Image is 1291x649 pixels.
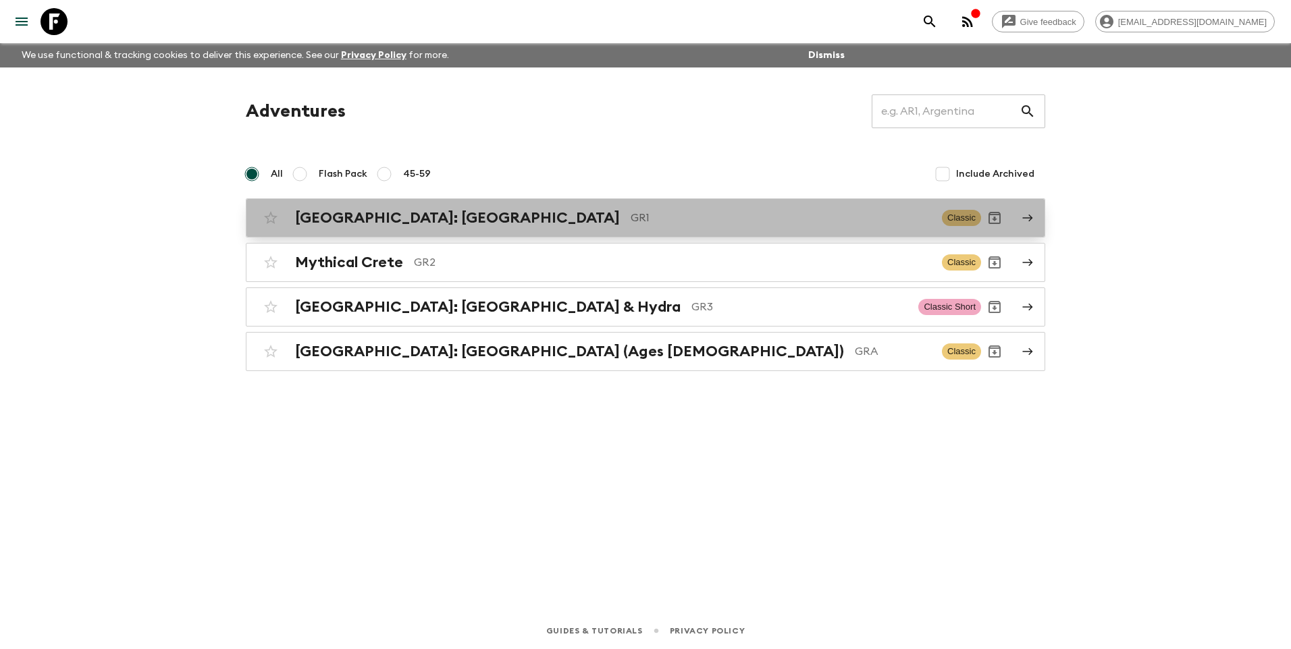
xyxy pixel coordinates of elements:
a: Privacy Policy [670,623,745,638]
p: We use functional & tracking cookies to deliver this experience. See our for more. [16,43,454,67]
span: Classic [942,210,981,226]
a: Mythical CreteGR2ClassicArchive [246,243,1045,282]
span: Include Archived [956,167,1034,181]
button: Archive [981,293,1008,320]
button: Archive [981,249,1008,276]
h2: Mythical Crete [295,254,403,271]
a: Privacy Policy [341,51,406,60]
button: Archive [981,338,1008,365]
span: Classic [942,343,981,360]
p: GRA [855,343,931,360]
p: GR2 [414,254,931,271]
h2: [GEOGRAPHIC_DATA]: [GEOGRAPHIC_DATA] [295,209,620,227]
span: 45-59 [403,167,431,181]
button: Dismiss [805,46,848,65]
span: Classic Short [918,299,981,315]
button: Archive [981,204,1008,231]
span: Flash Pack [319,167,367,181]
button: search adventures [916,8,943,35]
span: Give feedback [1013,17,1084,27]
span: Classic [942,254,981,271]
a: Give feedback [992,11,1084,32]
span: All [271,167,283,181]
div: [EMAIL_ADDRESS][DOMAIN_NAME] [1095,11,1275,32]
button: menu [8,8,35,35]
span: [EMAIL_ADDRESS][DOMAIN_NAME] [1111,17,1274,27]
h1: Adventures [246,98,346,125]
a: [GEOGRAPHIC_DATA]: [GEOGRAPHIC_DATA]GR1ClassicArchive [246,198,1045,237]
a: Guides & Tutorials [546,623,643,638]
input: e.g. AR1, Argentina [872,92,1020,130]
h2: [GEOGRAPHIC_DATA]: [GEOGRAPHIC_DATA] & Hydra [295,298,681,316]
h2: [GEOGRAPHIC_DATA]: [GEOGRAPHIC_DATA] (Ages [DEMOGRAPHIC_DATA]) [295,343,844,360]
p: GR3 [691,299,907,315]
a: [GEOGRAPHIC_DATA]: [GEOGRAPHIC_DATA] (Ages [DEMOGRAPHIC_DATA])GRAClassicArchive [246,332,1045,371]
p: GR1 [631,210,931,226]
a: [GEOGRAPHIC_DATA]: [GEOGRAPHIC_DATA] & HydraGR3Classic ShortArchive [246,287,1045,327]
